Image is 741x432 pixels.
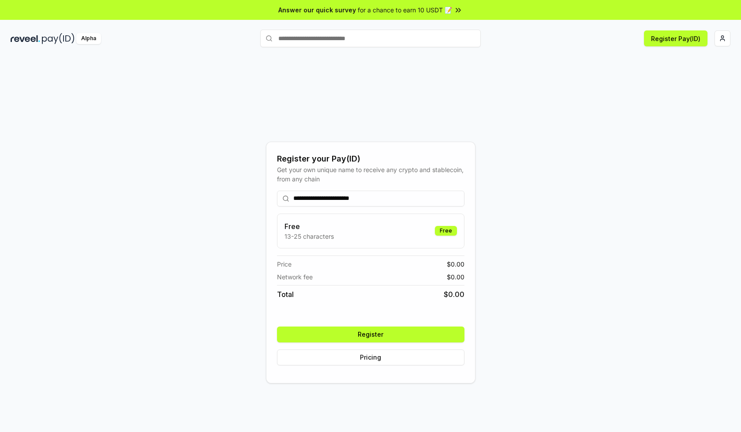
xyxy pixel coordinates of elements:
span: Price [277,259,292,269]
div: Free [435,226,457,236]
span: $ 0.00 [444,289,464,300]
span: Answer our quick survey [278,5,356,15]
p: 13-25 characters [284,232,334,241]
span: Network fee [277,272,313,282]
h3: Free [284,221,334,232]
span: $ 0.00 [447,259,464,269]
span: $ 0.00 [447,272,464,282]
div: Alpha [76,33,101,44]
img: pay_id [42,33,75,44]
button: Register Pay(ID) [644,30,707,46]
button: Pricing [277,349,464,365]
div: Get your own unique name to receive any crypto and stablecoin, from any chain [277,165,464,184]
span: for a chance to earn 10 USDT 📝 [358,5,452,15]
img: reveel_dark [11,33,40,44]
button: Register [277,327,464,342]
div: Register your Pay(ID) [277,153,464,165]
span: Total [277,289,294,300]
